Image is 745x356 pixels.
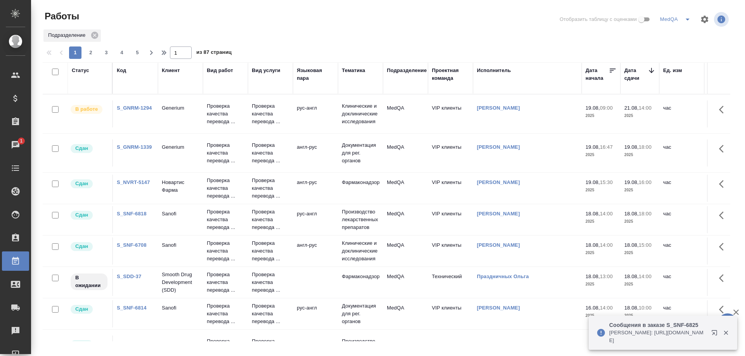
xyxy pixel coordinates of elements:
[342,179,379,186] p: Фармаконадзор
[624,211,639,217] p: 18.08,
[293,300,338,327] td: рус-англ
[658,13,695,26] div: split button
[714,206,733,225] button: Здесь прячутся важные кнопки
[624,218,655,225] p: 2025
[639,305,651,311] p: 10:00
[714,139,733,158] button: Здесь прячутся важные кнопки
[207,239,244,263] p: Проверка качества перевода ...
[117,179,150,185] a: S_NVRT-5147
[624,312,655,320] p: 2025
[639,211,651,217] p: 18:00
[659,300,704,327] td: час
[714,100,733,119] button: Здесь прячутся важные кнопки
[586,312,617,320] p: 2025
[75,211,88,219] p: Сдан
[2,135,29,155] a: 1
[624,280,655,288] p: 2025
[75,341,88,348] p: Сдан
[477,144,520,150] a: [PERSON_NAME]
[70,339,108,350] div: Менеджер проверил работу исполнителя, передает ее на следующий этап
[704,175,743,202] td: 0.5
[342,273,379,280] p: Фармаконадзор
[428,269,473,296] td: Технический
[252,239,289,263] p: Проверка качества перевода ...
[586,179,600,185] p: 19.08,
[560,15,637,23] span: Отобразить таблицу с оценками
[162,210,199,218] p: Sanofi
[639,179,651,185] p: 16:00
[162,143,199,151] p: Generium
[75,242,88,250] p: Сдан
[72,67,89,74] div: Статус
[704,237,743,265] td: 1
[70,304,108,315] div: Менеджер проверил работу исполнителя, передает ее на следующий этап
[586,218,617,225] p: 2025
[383,175,428,202] td: MedQA
[586,186,617,194] p: 2025
[342,141,379,165] p: Документация для рег. органов
[131,49,144,57] span: 5
[718,329,734,336] button: Закрыть
[428,175,473,202] td: VIP клиенты
[609,321,706,329] p: Сообщения в заказе S_SNF-6825
[477,179,520,185] a: [PERSON_NAME]
[432,67,469,82] div: Проектная команда
[293,206,338,233] td: рус-англ
[75,305,88,313] p: Сдан
[162,67,180,74] div: Клиент
[342,67,365,74] div: Тематика
[207,177,244,200] p: Проверка качества перевода ...
[100,49,113,57] span: 3
[659,269,704,296] td: час
[387,67,427,74] div: Подразделение
[75,274,103,289] p: В ожидании
[117,67,126,74] div: Код
[704,206,743,233] td: 0.66
[609,329,706,344] p: [PERSON_NAME]: [URL][DOMAIN_NAME]
[252,141,289,165] p: Проверка качества перевода ...
[624,186,655,194] p: 2025
[342,239,379,263] p: Клинические и доклинические исследования
[70,210,108,220] div: Менеджер проверил работу исполнителя, передает ее на следующий этап
[162,339,199,347] p: Sanofi
[600,211,613,217] p: 14:00
[252,177,289,200] p: Проверка качества перевода ...
[624,242,639,248] p: 18.08,
[116,46,128,59] button: 4
[586,112,617,120] p: 2025
[624,179,639,185] p: 19.08,
[586,249,617,257] p: 2025
[383,269,428,296] td: MedQA
[624,67,648,82] div: Дата сдачи
[70,143,108,154] div: Менеджер проверил работу исполнителя, передает ее на следующий этап
[293,100,338,127] td: рус-англ
[428,237,473,265] td: VIP клиенты
[624,144,639,150] p: 19.08,
[207,271,244,294] p: Проверка качества перевода ...
[659,175,704,202] td: час
[207,67,233,74] div: Вид работ
[586,273,600,279] p: 18.08,
[252,302,289,325] p: Проверка качества перевода ...
[600,305,613,311] p: 14:00
[70,104,108,115] div: Исполнитель выполняет работу
[600,179,613,185] p: 15:30
[85,46,97,59] button: 2
[586,305,600,311] p: 16.08,
[117,105,152,111] a: S_GNRM-1294
[586,151,617,159] p: 2025
[342,102,379,126] p: Клинические и доклинические исследования
[383,300,428,327] td: MedQA
[663,67,682,74] div: Ед. изм
[586,242,600,248] p: 18.08,
[714,237,733,256] button: Здесь прячутся важные кнопки
[704,100,743,127] td: 10
[639,273,651,279] p: 14:00
[586,340,600,346] p: 13.08,
[117,273,141,279] a: S_SDD-37
[196,48,232,59] span: из 87 страниц
[207,208,244,231] p: Проверка качества перевода ...
[639,105,651,111] p: 14:00
[15,137,27,145] span: 1
[624,105,639,111] p: 21.08,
